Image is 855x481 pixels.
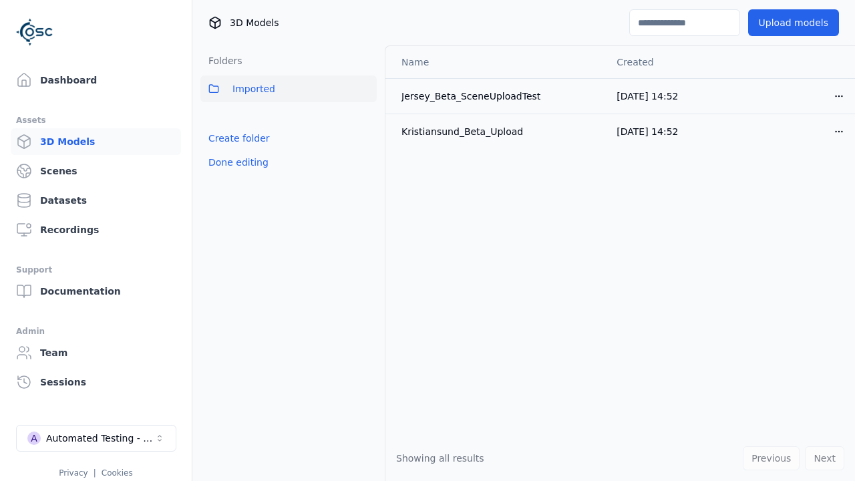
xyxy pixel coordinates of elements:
button: Done editing [200,150,277,174]
h3: Folders [200,54,242,67]
a: Team [11,339,181,366]
div: A [27,432,41,445]
button: Create folder [200,126,278,150]
div: Support [16,262,176,278]
th: Name [385,46,606,78]
a: Sessions [11,369,181,395]
button: Select a workspace [16,425,176,452]
a: Create folder [208,132,270,145]
img: Logo [16,13,53,51]
div: Automated Testing - Playwright [46,432,154,445]
div: Assets [16,112,176,128]
a: Privacy [59,468,88,478]
span: Imported [232,81,275,97]
a: Cookies [102,468,133,478]
div: Admin [16,323,176,339]
div: Jersey_Beta_SceneUploadTest [401,90,595,103]
th: Created [606,46,731,78]
a: 3D Models [11,128,181,155]
a: Documentation [11,278,181,305]
a: Dashboard [11,67,181,94]
span: | [94,468,96,478]
span: [DATE] 14:52 [617,126,678,137]
button: Imported [200,75,377,102]
span: 3D Models [230,16,279,29]
a: Scenes [11,158,181,184]
a: Datasets [11,187,181,214]
button: Upload models [748,9,839,36]
a: Recordings [11,216,181,243]
span: Showing all results [396,453,484,464]
div: Kristiansund_Beta_Upload [401,125,595,138]
span: [DATE] 14:52 [617,91,678,102]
